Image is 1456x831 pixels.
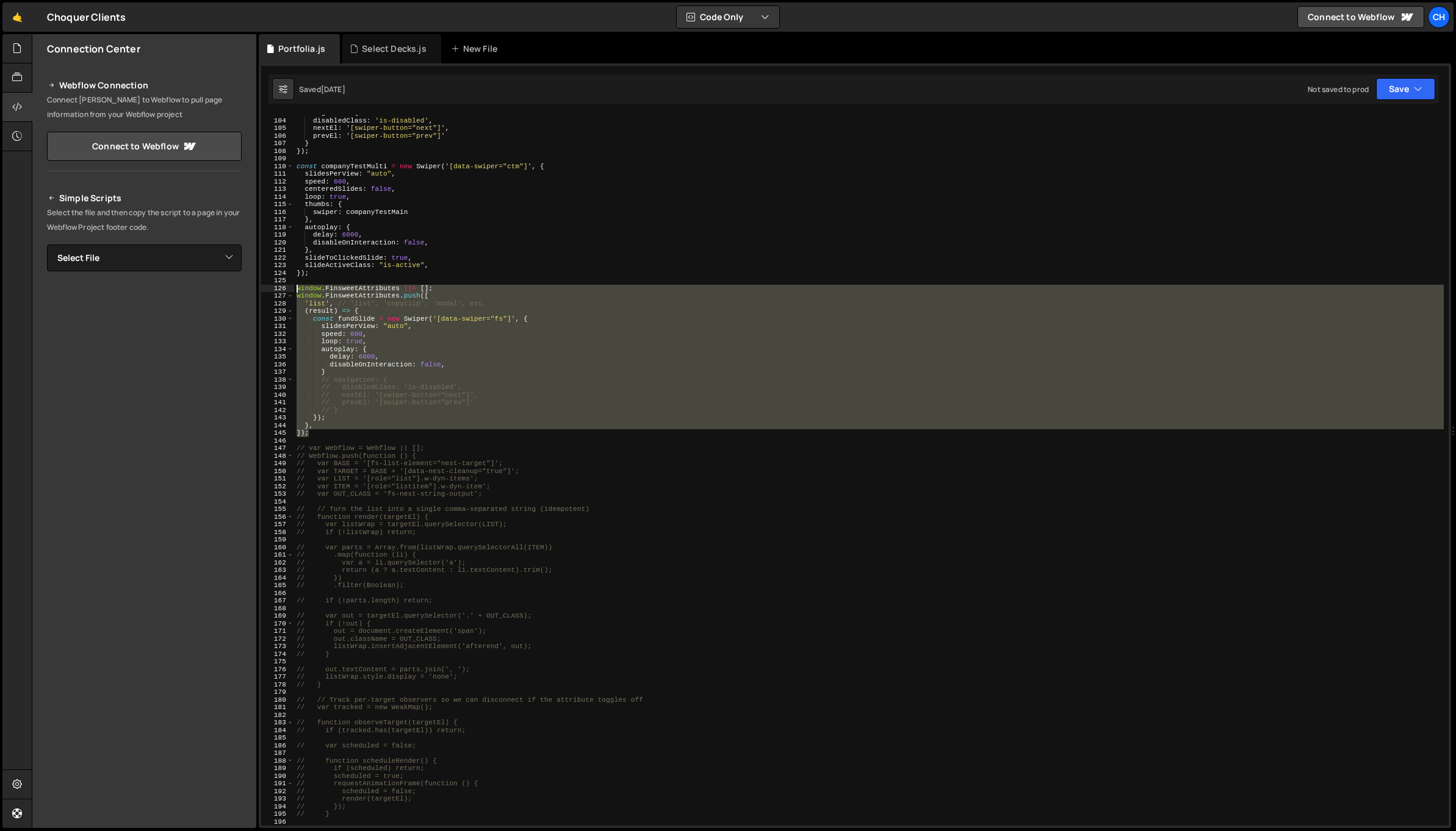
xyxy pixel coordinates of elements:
[261,498,294,506] div: 154
[261,635,294,643] div: 172
[261,712,294,719] div: 182
[261,696,294,704] div: 180
[47,205,242,235] p: Select the file and then copy the script to a page in your Webflow Project footer code.
[261,772,294,780] div: 190
[261,262,294,269] div: 123
[261,170,294,178] div: 111
[261,292,294,300] div: 127
[261,605,294,613] div: 168
[261,551,294,559] div: 161
[261,681,294,689] div: 178
[47,10,126,24] div: Choquer Clients
[261,338,294,346] div: 133
[261,231,294,239] div: 119
[261,734,294,742] div: 185
[261,627,294,635] div: 171
[47,93,242,122] p: Connect [PERSON_NAME] to Webflow to pull page information from your Webflow project
[261,544,294,552] div: 160
[261,460,294,468] div: 149
[261,582,294,590] div: 165
[261,124,294,132] div: 105
[261,651,294,658] div: 174
[261,719,294,727] div: 183
[261,269,294,277] div: 124
[261,224,294,232] div: 118
[1297,6,1424,28] a: Connect to Webflow
[261,254,294,262] div: 122
[261,330,294,338] div: 132
[261,315,294,323] div: 130
[299,84,345,95] div: Saved
[261,307,294,315] div: 129
[261,361,294,369] div: 136
[47,42,140,55] h2: Connection Center
[261,529,294,537] div: 158
[261,132,294,140] div: 106
[261,505,294,513] div: 155
[261,803,294,811] div: 194
[261,185,294,193] div: 113
[1308,84,1369,95] div: Not saved to prod
[362,43,426,55] div: Select Decks.js
[47,78,242,93] h2: Webflow Connection
[278,43,325,55] div: Portfolia.js
[261,780,294,788] div: 191
[261,590,294,597] div: 166
[47,191,242,205] h2: Simple Scripts
[321,84,345,95] div: [DATE]
[261,437,294,445] div: 146
[261,536,294,544] div: 159
[261,376,294,384] div: 138
[261,795,294,803] div: 193
[261,757,294,765] div: 188
[261,323,294,330] div: 131
[261,574,294,582] div: 164
[1428,6,1450,28] a: Ch
[261,818,294,826] div: 196
[261,193,294,201] div: 114
[261,148,294,155] div: 108
[261,658,294,666] div: 175
[261,209,294,216] div: 116
[261,201,294,209] div: 115
[261,810,294,818] div: 195
[261,246,294,254] div: 121
[261,742,294,750] div: 186
[261,559,294,567] div: 162
[261,475,294,483] div: 151
[261,407,294,415] div: 142
[261,521,294,529] div: 157
[261,285,294,293] div: 126
[47,291,243,401] iframe: YouTube video player
[261,300,294,308] div: 128
[261,749,294,757] div: 187
[261,704,294,712] div: 181
[261,117,294,125] div: 104
[1376,78,1435,100] button: Save
[261,468,294,476] div: 150
[2,2,32,32] a: 🤙
[261,612,294,620] div: 169
[261,239,294,247] div: 120
[261,353,294,361] div: 135
[261,643,294,651] div: 173
[261,399,294,407] div: 141
[261,566,294,574] div: 163
[261,163,294,171] div: 110
[261,513,294,521] div: 156
[261,490,294,498] div: 153
[261,597,294,605] div: 167
[261,216,294,224] div: 117
[261,391,294,399] div: 140
[261,277,294,285] div: 125
[261,673,294,681] div: 177
[261,452,294,460] div: 148
[261,620,294,628] div: 170
[261,178,294,186] div: 112
[261,666,294,674] div: 176
[677,6,779,28] button: Code Only
[261,483,294,491] div: 152
[451,43,502,55] div: New File
[261,788,294,796] div: 192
